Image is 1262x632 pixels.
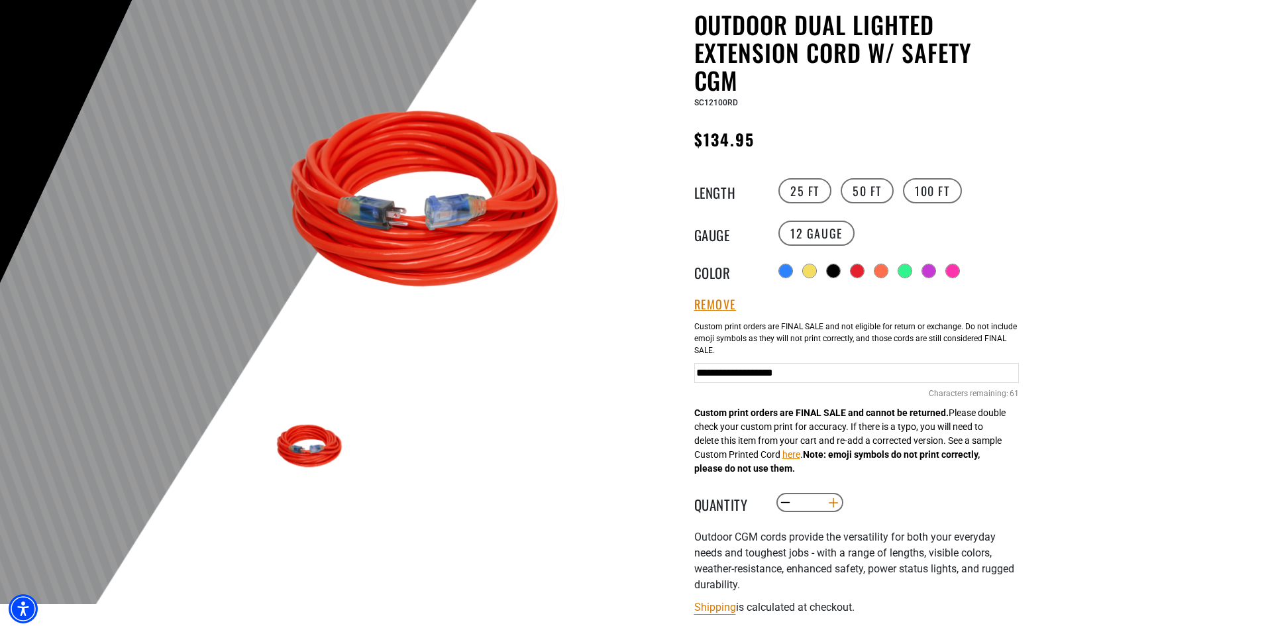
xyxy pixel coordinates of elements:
h1: Outdoor Dual Lighted Extension Cord w/ Safety CGM [694,11,1019,94]
img: Red [273,409,350,486]
span: $134.95 [694,127,755,151]
button: Remove [694,297,737,312]
legend: Length [694,182,761,199]
span: Characters remaining: [929,389,1008,398]
label: 50 FT [841,178,894,203]
label: 25 FT [778,178,831,203]
a: Shipping [694,601,736,613]
legend: Gauge [694,225,761,242]
label: 12 Gauge [778,221,855,246]
label: 100 FT [903,178,962,203]
img: Red [273,44,592,364]
span: 61 [1010,388,1019,399]
label: Quantity [694,494,761,511]
strong: Note: emoji symbols do not print correctly, please do not use them. [694,449,980,474]
div: Accessibility Menu [9,594,38,623]
span: SC12100RD [694,98,738,107]
span: Outdoor CGM cords provide the versatility for both your everyday needs and toughest jobs - with a... [694,531,1014,591]
div: is calculated at checkout. [694,598,1019,616]
legend: Color [694,262,761,280]
button: here [782,448,800,462]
